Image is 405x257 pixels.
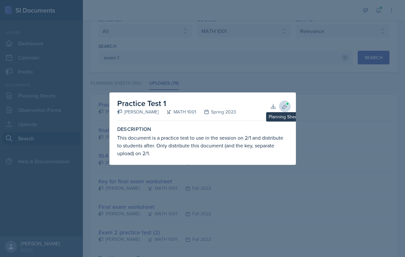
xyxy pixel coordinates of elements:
[117,109,159,115] div: [PERSON_NAME]
[117,98,236,109] h2: Practice Test 1
[196,109,236,115] div: Spring 2023
[159,109,196,115] div: MATH 1001
[117,134,288,157] div: This document is a practice test to use in the session on 2/1 and distribute to students after. O...
[279,101,291,112] button: Planning Sheets
[117,126,288,133] label: Description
